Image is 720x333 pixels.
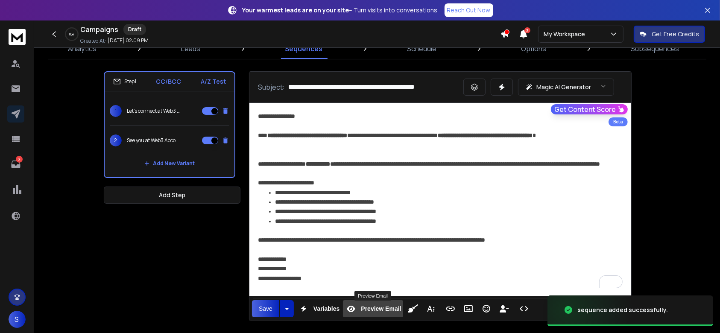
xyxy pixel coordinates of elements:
[70,32,74,37] p: 0 %
[652,30,699,38] p: Get Free Credits
[123,24,146,35] div: Draft
[405,300,421,317] button: Clean HTML
[551,104,628,114] button: Get Content Score
[176,38,206,59] a: Leads
[63,38,102,59] a: Analytics
[478,300,495,317] button: Emoticons
[243,6,438,15] p: – Turn visits into conversations
[104,71,235,178] li: Step1CC/BCCA/Z Test1Let’s connect at Web3 Accountants Meet @ TOKEN20492See you at Web3 Accountant...
[9,311,26,328] button: S
[80,24,118,35] h1: Campaigns
[68,44,97,54] p: Analytics
[516,38,552,59] a: Options
[9,29,26,45] img: logo
[127,108,181,114] p: Let’s connect at Web3 Accountants Meet @ TOKEN2049
[156,77,181,86] p: CC/BCC
[460,300,477,317] button: Insert Image (Ctrl+P)
[252,300,279,317] button: Save
[445,3,493,17] a: Reach Out Now
[312,305,342,313] span: Variables
[80,38,106,44] p: Created At:
[243,6,349,14] strong: Your warmest leads are on your site
[518,79,614,96] button: Magic AI Generator
[631,44,679,54] p: Subsequences
[181,44,201,54] p: Leads
[343,300,403,317] button: Preview Email
[516,300,532,317] button: Code View
[108,37,149,44] p: [DATE] 02:09 PM
[634,26,705,43] button: Get Free Credits
[402,38,442,59] a: Schedule
[609,117,628,126] div: Beta
[577,306,668,314] div: sequence added successfully.
[407,44,437,54] p: Schedule
[524,27,530,33] span: 3
[258,82,285,92] p: Subject:
[423,300,439,317] button: More Text
[285,44,323,54] p: Sequences
[536,83,591,91] p: Magic AI Generator
[7,156,24,173] a: 3
[104,187,240,204] button: Add Step
[113,78,136,85] div: Step 1
[110,105,122,117] span: 1
[296,300,342,317] button: Variables
[544,30,588,38] p: My Workspace
[110,134,122,146] span: 2
[442,300,459,317] button: Insert Link (Ctrl+K)
[354,291,391,301] div: Preview Email
[280,38,328,59] a: Sequences
[127,137,181,144] p: See you at Web3 Accountants Meet of TOKEN2049 SG?
[138,155,202,172] button: Add New Variant
[359,305,403,313] span: Preview Email
[447,6,491,15] p: Reach Out Now
[521,44,547,54] p: Options
[201,77,226,86] p: A/Z Test
[626,38,685,59] a: Subsequences
[16,156,23,163] p: 3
